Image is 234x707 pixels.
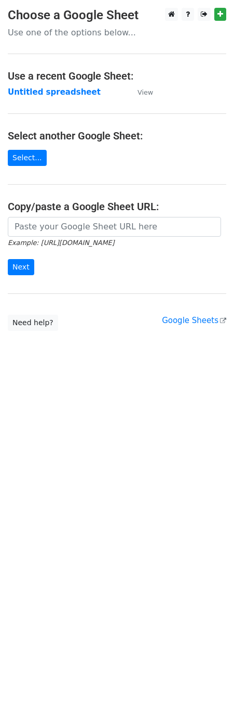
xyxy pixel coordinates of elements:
a: Select... [8,150,47,166]
small: Example: [URL][DOMAIN_NAME] [8,239,114,247]
h3: Choose a Google Sheet [8,8,226,23]
small: View [137,88,153,96]
h4: Use a recent Google Sheet: [8,70,226,82]
input: Paste your Google Sheet URL here [8,217,221,237]
h4: Select another Google Sheet: [8,130,226,142]
a: View [127,87,153,97]
a: Google Sheets [162,316,226,325]
h4: Copy/paste a Google Sheet URL: [8,200,226,213]
p: Use one of the options below... [8,27,226,38]
a: Need help? [8,315,58,331]
a: Untitled spreadsheet [8,87,101,97]
input: Next [8,259,34,275]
